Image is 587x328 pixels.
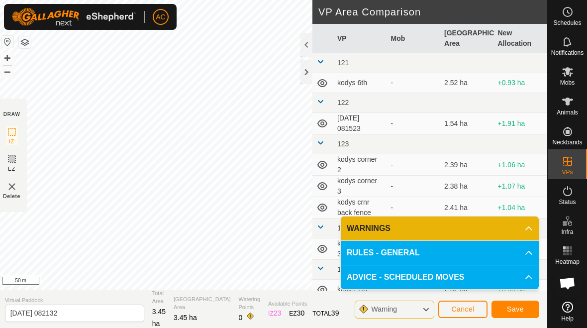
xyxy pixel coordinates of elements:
[289,308,304,319] div: EZ
[233,277,270,286] a: Privacy Policy
[3,193,20,200] span: Delete
[391,78,437,88] div: -
[337,99,349,107] span: 122
[152,308,166,328] span: 3.45 ha
[333,176,387,197] td: kodys corner 3
[494,176,548,197] td: +1.07 ha
[561,316,574,322] span: Help
[268,308,281,319] div: IZ
[331,309,339,317] span: 39
[387,24,441,53] th: Mob
[3,110,20,118] div: DRAW
[1,65,13,77] button: –
[391,160,437,170] div: -
[507,305,524,313] span: Save
[391,118,437,129] div: -
[333,280,387,300] td: kodys 7th
[555,259,580,265] span: Heatmap
[552,139,582,145] span: Neckbands
[337,59,349,67] span: 121
[337,224,349,232] span: 124
[494,197,548,219] td: +1.04 ha
[333,113,387,134] td: [DATE] 081523
[9,138,14,145] span: IZ
[440,176,494,197] td: 2.38 ha
[333,24,387,53] th: VP
[174,295,231,312] span: [GEOGRAPHIC_DATA] Area
[494,113,548,134] td: +1.91 ha
[551,50,584,56] span: Notifications
[440,24,494,53] th: [GEOGRAPHIC_DATA] Area
[5,296,144,305] span: Virtual Paddock
[174,314,197,322] span: 3.45 ha
[333,154,387,176] td: kodys corner 2
[451,305,475,313] span: Cancel
[8,165,15,173] span: EZ
[333,73,387,93] td: kodys 6th
[152,289,166,306] span: Total Area
[297,309,305,317] span: 30
[341,241,539,265] p-accordion-header: RULES - GENERAL
[562,169,573,175] span: VPs
[12,8,136,26] img: Gallagher Logo
[494,73,548,93] td: +0.93 ha
[557,109,578,115] span: Animals
[371,305,397,313] span: Warning
[548,298,587,326] a: Help
[391,203,437,213] div: -
[494,154,548,176] td: +1.06 ha
[391,181,437,192] div: -
[333,238,387,260] td: kodys corner 3 BF
[341,265,539,289] p-accordion-header: ADVICE - SCHEDULED MOVES
[347,222,391,234] span: WARNINGS
[337,265,349,273] span: 138
[438,301,488,318] button: Cancel
[560,80,575,86] span: Mobs
[6,181,18,193] img: VP
[561,229,573,235] span: Infra
[440,73,494,93] td: 2.52 ha
[440,154,494,176] td: 2.39 ha
[239,314,243,322] span: 0
[337,140,349,148] span: 123
[156,12,165,22] span: AC
[1,36,13,48] button: Reset Map
[440,113,494,134] td: 1.54 ha
[494,24,548,53] th: New Allocation
[282,277,311,286] a: Contact Us
[239,295,261,312] span: Watering Points
[440,197,494,219] td: 2.41 ha
[559,199,576,205] span: Status
[347,247,420,259] span: RULES - GENERAL
[491,301,539,318] button: Save
[553,20,581,26] span: Schedules
[1,52,13,64] button: +
[553,268,583,298] div: Open chat
[318,6,547,18] h2: VP Area Comparison
[333,197,387,219] td: kodys crnr back fence
[274,309,282,317] span: 23
[347,271,464,283] span: ADVICE - SCHEDULED MOVES
[268,300,339,308] span: Available Points
[19,36,31,48] button: Map Layers
[312,308,339,319] div: TOTAL
[341,217,539,240] p-accordion-header: WARNINGS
